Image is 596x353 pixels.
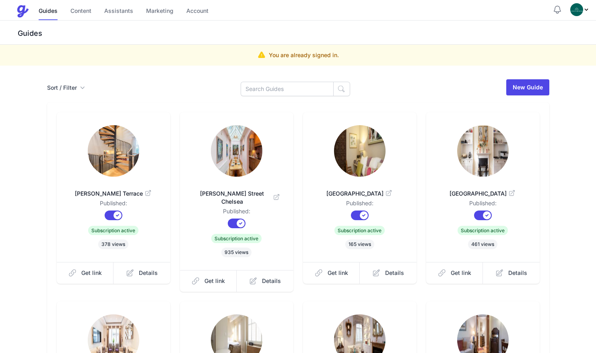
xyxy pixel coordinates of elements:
[70,199,157,211] dd: Published:
[193,207,280,219] dd: Published:
[334,226,385,235] span: Subscription active
[98,239,128,249] span: 378 views
[426,262,483,284] a: Get link
[303,262,360,284] a: Get link
[221,248,252,257] span: 935 views
[553,5,562,14] button: Notifications
[16,29,596,38] h3: Guides
[88,125,139,177] img: mtasz01fldrr9v8cnif9arsj44ov
[451,269,471,277] span: Get link
[468,239,497,249] span: 461 views
[70,180,157,199] a: [PERSON_NAME] Terrace
[241,82,334,96] input: Search Guides
[385,269,404,277] span: Details
[57,262,114,284] a: Get link
[113,262,170,284] a: Details
[70,190,157,198] span: [PERSON_NAME] Terrace
[439,199,527,211] dd: Published:
[16,5,29,18] img: Guestive Guides
[81,269,102,277] span: Get link
[316,199,404,211] dd: Published:
[508,269,527,277] span: Details
[269,51,339,59] p: You are already signed in.
[345,239,374,249] span: 165 views
[570,3,590,16] div: Profile Menu
[193,190,280,206] span: [PERSON_NAME] Street Chelsea
[88,226,138,235] span: Subscription active
[104,3,133,20] a: Assistants
[180,270,237,292] a: Get link
[316,190,404,198] span: [GEOGRAPHIC_DATA]
[457,125,509,177] img: hdmgvwaq8kfuacaafu0ghkkjd0oq
[506,79,549,95] a: New Guide
[139,269,158,277] span: Details
[570,3,583,16] img: oovs19i4we9w73xo0bfpgswpi0cd
[334,125,386,177] img: 9b5v0ir1hdq8hllsqeesm40py5rd
[316,180,404,199] a: [GEOGRAPHIC_DATA]
[237,270,293,292] a: Details
[262,277,281,285] span: Details
[70,3,91,20] a: Content
[39,3,58,20] a: Guides
[193,180,280,207] a: [PERSON_NAME] Street Chelsea
[360,262,417,284] a: Details
[439,190,527,198] span: [GEOGRAPHIC_DATA]
[439,180,527,199] a: [GEOGRAPHIC_DATA]
[204,277,225,285] span: Get link
[186,3,208,20] a: Account
[483,262,540,284] a: Details
[211,125,262,177] img: wq8sw0j47qm6nw759ko380ndfzun
[211,234,262,243] span: Subscription active
[458,226,508,235] span: Subscription active
[146,3,173,20] a: Marketing
[328,269,348,277] span: Get link
[47,84,85,92] button: Sort / Filter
